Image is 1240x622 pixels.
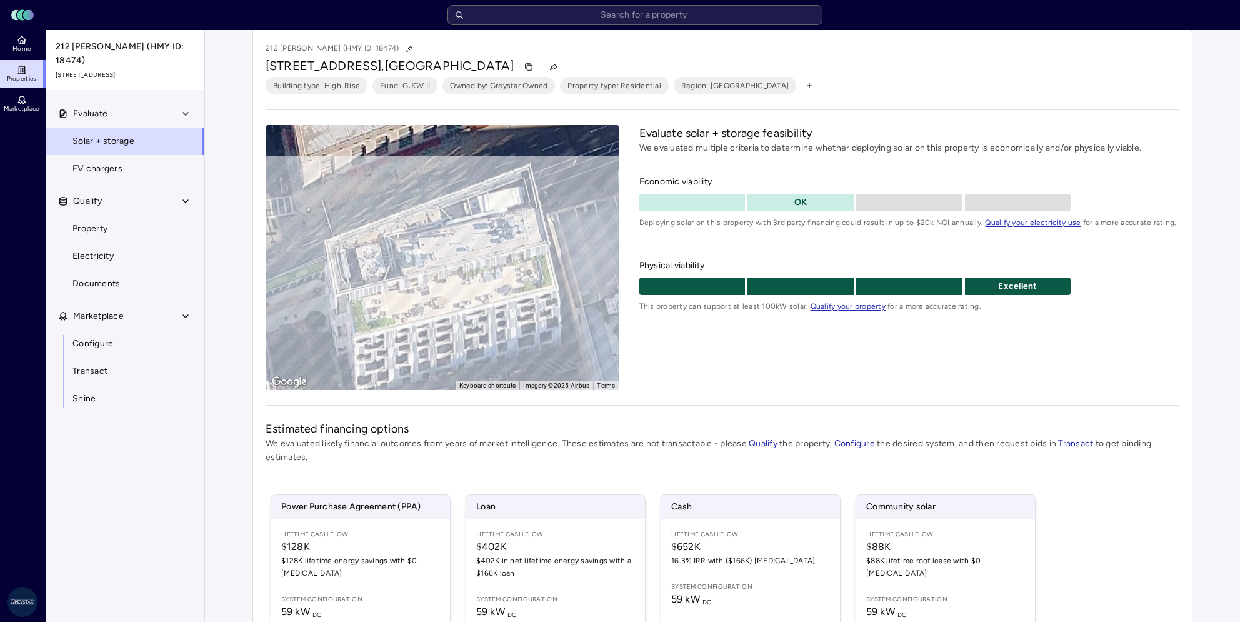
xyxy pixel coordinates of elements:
[4,105,39,113] span: Marketplace
[476,539,635,554] span: $402K
[266,421,1179,437] h2: Estimated financing options
[597,382,615,389] a: Terms (opens in new tab)
[639,125,1179,141] h2: Evaluate solar + storage feasibility
[476,554,635,579] span: $402K in net lifetime energy savings with a $166K loan
[72,162,122,176] span: EV chargers
[281,594,440,604] span: System configuration
[269,374,310,390] img: Google
[72,222,107,236] span: Property
[266,437,1179,464] p: We evaluated likely financial outcomes from years of market intelligence. These estimates are not...
[56,70,196,80] span: [STREET_ADDRESS]
[281,529,440,539] span: Lifetime Cash Flow
[671,554,830,567] span: 16.3% IRR with ($166K) [MEDICAL_DATA]
[866,529,1025,539] span: Lifetime Cash Flow
[661,495,840,519] span: Cash
[266,77,367,94] button: Building type: High-Rise
[476,529,635,539] span: Lifetime Cash Flow
[466,495,645,519] span: Loan
[866,554,1025,579] span: $88K lifetime roof lease with $0 [MEDICAL_DATA]
[866,594,1025,604] span: System configuration
[681,79,789,92] span: Region: [GEOGRAPHIC_DATA]
[281,554,440,579] span: $128K lifetime energy savings with $0 [MEDICAL_DATA]
[72,249,114,263] span: Electricity
[639,259,1179,273] span: Physical viability
[45,128,205,155] a: Solar + storage
[639,141,1179,155] p: We evaluated multiple criteria to determine whether deploying solar on this property is economica...
[312,611,322,619] sub: DC
[46,100,206,128] button: Evaluate
[476,606,517,618] span: 59 kW
[271,495,450,519] span: Power Purchase Agreement (PPA)
[856,495,1035,519] span: Community solar
[56,40,196,68] span: 212 [PERSON_NAME] (HMY ID: 18474)
[965,279,1071,293] p: Excellent
[567,79,661,92] span: Property type: Residential
[72,364,107,378] span: Transact
[269,374,310,390] a: Open this area in Google Maps (opens a new window)
[45,270,205,298] a: Documents
[273,79,360,92] span: Building type: High-Rise
[1058,438,1093,449] a: Transact
[12,45,31,53] span: Home
[866,539,1025,554] span: $88K
[639,300,1179,313] span: This property can support at least 100kW solar. for a more accurate rating.
[45,358,205,385] a: Transact
[266,58,385,73] span: [STREET_ADDRESS],
[476,594,635,604] span: System configuration
[447,5,822,25] input: Search for a property
[266,41,417,57] p: 212 [PERSON_NAME] (HMY ID: 18474)
[834,438,875,449] a: Configure
[811,302,886,311] a: Qualify your property
[507,611,517,619] sub: DC
[560,77,669,94] button: Property type: Residential
[372,77,437,94] button: Fund: GUGV II
[459,381,516,390] button: Keyboard shortcuts
[45,243,205,270] a: Electricity
[385,58,514,73] span: [GEOGRAPHIC_DATA]
[7,75,37,83] span: Properties
[72,392,96,406] span: Shine
[45,215,205,243] a: Property
[523,382,589,389] span: Imagery ©2025 Airbus
[671,593,712,605] span: 59 kW
[747,196,854,209] p: OK
[72,277,120,291] span: Documents
[7,587,37,617] img: Greystar AS
[45,330,205,358] a: Configure
[671,539,830,554] span: $652K
[73,194,102,208] span: Qualify
[985,218,1081,227] a: Qualify your electricity use
[671,529,830,539] span: Lifetime Cash Flow
[639,216,1179,229] span: Deploying solar on this property with 3rd party financing could result in up to $20k NOI annually...
[897,611,907,619] sub: DC
[72,337,113,351] span: Configure
[46,303,206,330] button: Marketplace
[450,79,547,92] span: Owned by: Greystar Owned
[73,309,124,323] span: Marketplace
[281,539,440,554] span: $128K
[702,598,712,606] sub: DC
[45,385,205,413] a: Shine
[866,606,907,618] span: 59 kW
[380,79,430,92] span: Fund: GUGV II
[73,107,107,121] span: Evaluate
[45,155,205,183] a: EV chargers
[639,175,1179,189] span: Economic viability
[72,134,134,148] span: Solar + storage
[671,582,830,592] span: System configuration
[442,77,555,94] button: Owned by: Greystar Owned
[674,77,796,94] button: Region: [GEOGRAPHIC_DATA]
[46,188,206,215] button: Qualify
[749,438,779,449] a: Qualify
[281,606,322,618] span: 59 kW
